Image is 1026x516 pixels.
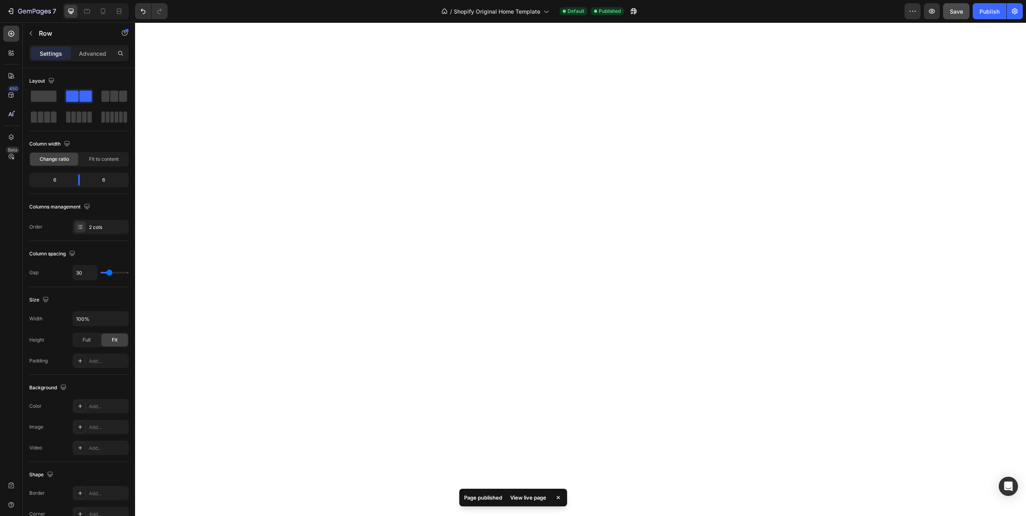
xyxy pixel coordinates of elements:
input: Auto [73,265,97,280]
button: Publish [973,3,1006,19]
div: Order [29,223,42,231]
div: Publish [980,7,1000,16]
p: Row [39,28,107,38]
span: Shopify Original Home Template [454,7,540,16]
div: Color [29,403,42,410]
div: Width [29,315,42,322]
button: 7 [3,3,60,19]
div: 6 [31,174,72,186]
span: Fit to content [89,156,119,163]
p: Page published [464,494,502,502]
p: 7 [53,6,56,16]
div: Video [29,444,42,451]
span: Default [568,8,584,15]
div: Add... [89,424,127,431]
div: Add... [89,358,127,365]
p: Settings [40,49,62,58]
div: Columns management [29,202,92,212]
div: Border [29,490,45,497]
iframe: Design area [135,22,1026,516]
div: Add... [89,490,127,497]
p: Advanced [79,49,106,58]
div: Add... [89,403,127,410]
input: Auto [73,312,128,326]
span: Fit [112,336,117,344]
div: 450 [8,85,19,92]
div: Gap [29,269,38,276]
div: Undo/Redo [135,3,168,19]
button: Save [943,3,969,19]
span: Save [950,8,963,15]
div: Column width [29,139,72,150]
span: Full [83,336,91,344]
span: Change ratio [40,156,69,163]
div: Image [29,423,43,431]
div: Add... [89,445,127,452]
div: Height [29,336,44,344]
div: Beta [6,147,19,153]
div: Shape [29,469,55,480]
div: Padding [29,357,48,364]
div: 6 [86,174,127,186]
div: Open Intercom Messenger [999,477,1018,496]
span: Published [599,8,621,15]
div: Background [29,382,68,393]
div: Layout [29,76,56,87]
div: Size [29,295,50,306]
div: View live page [505,492,551,503]
div: Column spacing [29,249,77,259]
span: / [450,7,452,16]
div: 2 cols [89,224,127,231]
